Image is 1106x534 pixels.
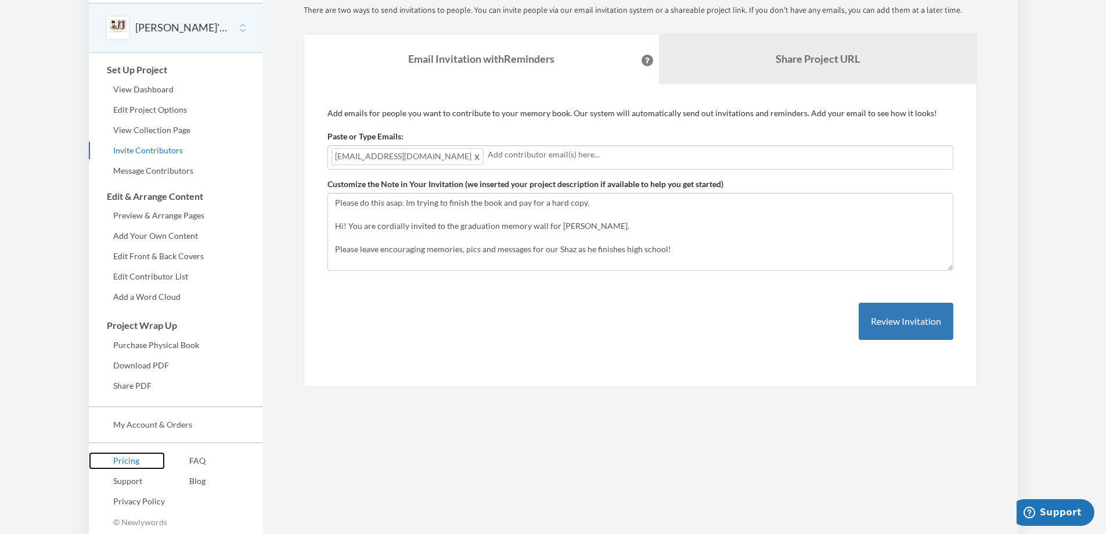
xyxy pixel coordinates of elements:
[89,121,263,139] a: View Collection Page
[89,472,165,490] a: Support
[89,493,165,510] a: Privacy Policy
[89,142,263,159] a: Invite Contributors
[89,416,263,433] a: My Account & Orders
[89,81,263,98] a: View Dashboard
[776,52,860,65] b: Share Project URL
[89,336,263,354] a: Purchase Physical Book
[89,191,263,202] h3: Edit & Arrange Content
[89,357,263,374] a: Download PDF
[859,303,953,341] button: Review Invitation
[165,452,206,470] a: FAQ
[1017,499,1094,528] iframe: Opens a widget where you can chat to one of our agents
[327,131,404,142] label: Paste or Type Emails:
[327,178,723,190] label: Customize the Note in Your Invitation (we inserted your project description if available to help ...
[89,248,263,265] a: Edit Front & Back Covers
[89,101,263,119] a: Edit Project Options
[89,452,165,470] a: Pricing
[89,227,263,245] a: Add Your Own Content
[89,377,263,395] a: Share PDF
[89,207,263,224] a: Preview & Arrange Pages
[165,472,206,490] a: Blog
[89,288,263,306] a: Add a Word Cloud
[408,52,554,65] strong: Email Invitation with Reminders
[327,193,953,271] textarea: Hi! You are cordially invited to the graduation memory wall for [PERSON_NAME]. Please leave encou...
[89,268,263,285] a: Edit Contributor List
[327,107,953,119] p: Add emails for people you want to contribute to your memory book. Our system will automatically s...
[488,148,949,161] input: Add contributor email(s) here...
[135,20,229,35] button: [PERSON_NAME]'s Graduation 2025
[332,148,484,165] span: [EMAIL_ADDRESS][DOMAIN_NAME]
[89,64,263,75] h3: Set Up Project
[89,320,263,331] h3: Project Wrap Up
[89,513,263,531] p: © Newlywords
[89,162,263,180] a: Message Contributors
[304,5,977,16] p: There are two ways to send invitations to people. You can invite people via our email invitation ...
